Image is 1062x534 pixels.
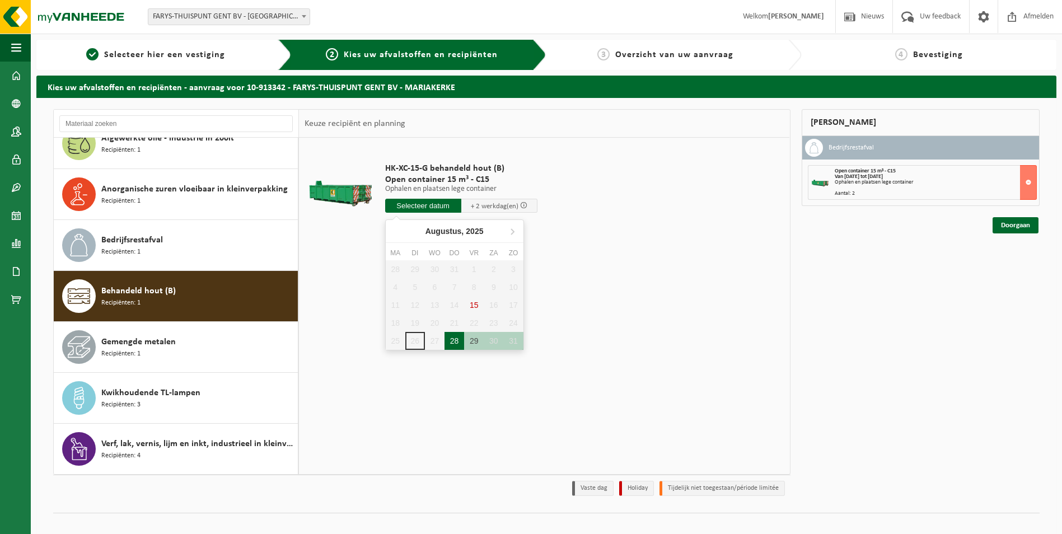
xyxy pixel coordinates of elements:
span: Recipiënten: 1 [101,196,141,207]
div: do [445,247,464,259]
span: Anorganische zuren vloeibaar in kleinverpakking [101,182,288,196]
span: Recipiënten: 4 [101,451,141,461]
span: Recipiënten: 3 [101,400,141,410]
span: FARYS-THUISPUNT GENT BV - MARIAKERKE [148,8,310,25]
div: Ophalen en plaatsen lege container [835,180,1037,185]
span: + 2 werkdag(en) [471,203,518,210]
button: Anorganische zuren vloeibaar in kleinverpakking Recipiënten: 1 [54,169,298,220]
span: 1 [86,48,99,60]
h3: Bedrijfsrestafval [829,139,874,157]
div: zo [503,247,523,259]
span: Recipiënten: 1 [101,247,141,257]
span: Gemengde metalen [101,335,176,349]
div: ma [386,247,405,259]
input: Materiaal zoeken [59,115,293,132]
div: wo [425,247,445,259]
div: di [405,247,425,259]
span: FARYS-THUISPUNT GENT BV - MARIAKERKE [148,9,310,25]
span: Verf, lak, vernis, lijm en inkt, industrieel in kleinverpakking [101,437,295,451]
div: 28 [445,332,464,350]
button: Gemengde metalen Recipiënten: 1 [54,322,298,373]
h2: Kies uw afvalstoffen en recipiënten - aanvraag voor 10-913342 - FARYS-THUISPUNT GENT BV - MARIAKERKE [36,76,1056,97]
span: Kies uw afvalstoffen en recipiënten [344,50,498,59]
button: Behandeld hout (B) Recipiënten: 1 [54,271,298,322]
strong: [PERSON_NAME] [768,12,824,21]
span: Overzicht van uw aanvraag [615,50,733,59]
span: Afgewerkte olie - industrie in 200lt [101,132,234,145]
li: Vaste dag [572,481,614,496]
span: Recipiënten: 1 [101,349,141,359]
div: Keuze recipiënt en planning [299,110,411,138]
li: Holiday [619,481,654,496]
span: Recipiënten: 1 [101,145,141,156]
input: Selecteer datum [385,199,461,213]
i: 2025 [466,227,483,235]
div: za [484,247,503,259]
div: Augustus, [421,222,488,240]
span: Bedrijfsrestafval [101,233,163,247]
button: Kwikhoudende TL-lampen Recipiënten: 3 [54,373,298,424]
span: Kwikhoudende TL-lampen [101,386,200,400]
strong: Van [DATE] tot [DATE] [835,174,883,180]
span: 3 [597,48,610,60]
div: 29 [464,332,484,350]
span: 4 [895,48,907,60]
button: Afgewerkte olie - industrie in 200lt Recipiënten: 1 [54,118,298,169]
span: Selecteer hier een vestiging [104,50,225,59]
span: Open container 15 m³ - C15 [385,174,537,185]
div: [PERSON_NAME] [802,109,1040,136]
span: Behandeld hout (B) [101,284,176,298]
a: Doorgaan [993,217,1038,233]
button: Verf, lak, vernis, lijm en inkt, industrieel in kleinverpakking Recipiënten: 4 [54,424,298,474]
a: 1Selecteer hier een vestiging [42,48,269,62]
span: HK-XC-15-G behandeld hout (B) [385,163,537,174]
div: Aantal: 2 [835,191,1037,196]
span: Recipiënten: 1 [101,298,141,308]
li: Tijdelijk niet toegestaan/période limitée [659,481,785,496]
button: Bedrijfsrestafval Recipiënten: 1 [54,220,298,271]
p: Ophalen en plaatsen lege container [385,185,537,193]
span: 2 [326,48,338,60]
span: Open container 15 m³ - C15 [835,168,896,174]
span: Bevestiging [913,50,963,59]
div: vr [464,247,484,259]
